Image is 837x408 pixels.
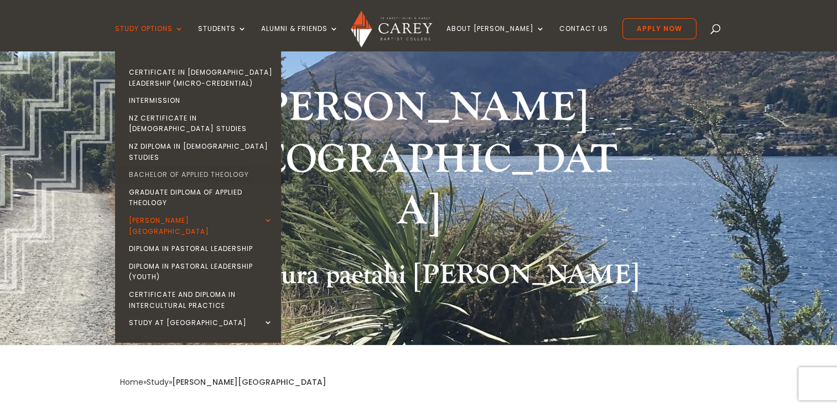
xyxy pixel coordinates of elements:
[118,258,284,286] a: Diploma in Pastoral Leadership (Youth)
[118,64,284,92] a: Certificate in [DEMOGRAPHIC_DATA] Leadership (Micro-credential)
[120,259,718,297] h2: Ko te kura paetahi [PERSON_NAME]
[118,314,284,332] a: Study at [GEOGRAPHIC_DATA]
[261,25,339,51] a: Alumni & Friends
[559,25,608,51] a: Contact Us
[118,184,284,212] a: Graduate Diploma of Applied Theology
[120,376,143,388] a: Home
[446,25,545,51] a: About [PERSON_NAME]
[172,376,326,388] span: [PERSON_NAME][GEOGRAPHIC_DATA]
[118,92,284,109] a: Intermission
[118,240,284,258] a: Diploma in Pastoral Leadership
[118,212,284,240] a: [PERSON_NAME][GEOGRAPHIC_DATA]
[147,376,169,388] a: Study
[351,11,432,48] img: Carey Baptist College
[198,25,247,51] a: Students
[118,166,284,184] a: Bachelor of Applied Theology
[118,286,284,314] a: Certificate and Diploma in Intercultural Practice
[211,82,626,243] h1: [PERSON_NAME][GEOGRAPHIC_DATA]
[622,18,696,39] a: Apply Now
[118,138,284,166] a: NZ Diploma in [DEMOGRAPHIC_DATA] Studies
[118,109,284,138] a: NZ Certificate in [DEMOGRAPHIC_DATA] Studies
[115,25,184,51] a: Study Options
[120,376,326,388] span: » »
